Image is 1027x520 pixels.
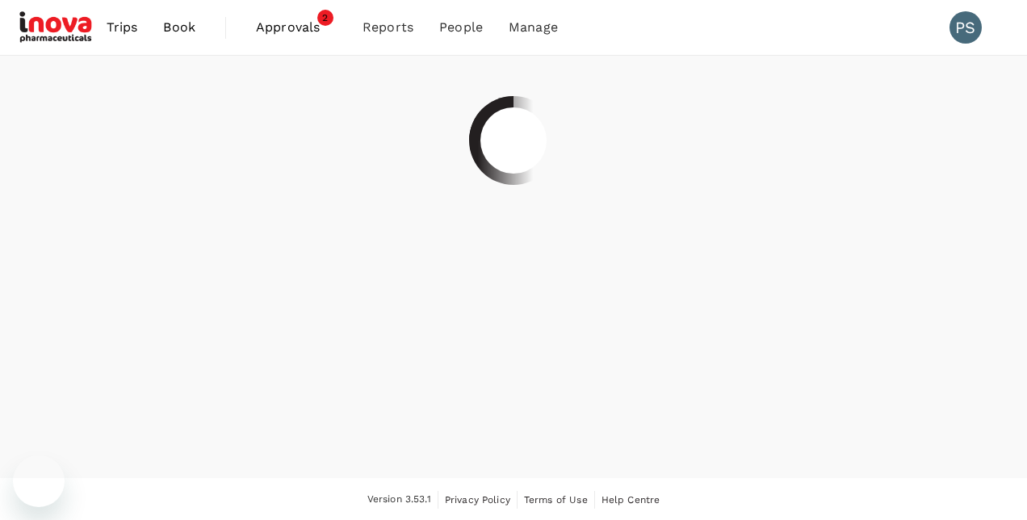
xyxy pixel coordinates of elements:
[439,18,483,37] span: People
[256,18,337,37] span: Approvals
[949,11,982,44] div: PS
[509,18,558,37] span: Manage
[445,494,510,505] span: Privacy Policy
[602,491,660,509] a: Help Centre
[367,492,431,508] span: Version 3.53.1
[107,18,138,37] span: Trips
[363,18,413,37] span: Reports
[13,455,65,507] iframe: Button to launch messaging window
[317,10,333,26] span: 2
[445,491,510,509] a: Privacy Policy
[602,494,660,505] span: Help Centre
[524,491,588,509] a: Terms of Use
[524,494,588,505] span: Terms of Use
[19,10,94,45] img: iNova Pharmaceuticals
[163,18,195,37] span: Book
